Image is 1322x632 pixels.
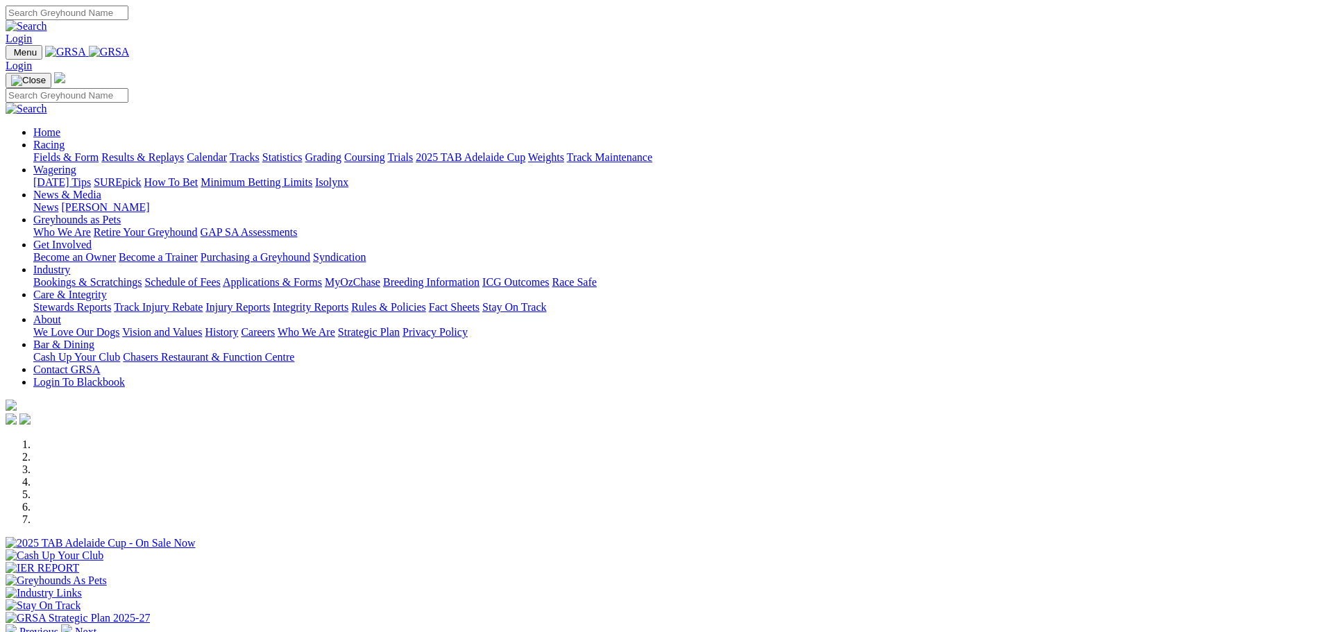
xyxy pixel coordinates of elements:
a: Careers [241,326,275,338]
a: Purchasing a Greyhound [201,251,310,263]
input: Search [6,6,128,20]
a: Wagering [33,164,76,176]
a: Login [6,60,32,71]
a: Race Safe [552,276,596,288]
a: Login To Blackbook [33,376,125,388]
input: Search [6,88,128,103]
div: Racing [33,151,1316,164]
a: We Love Our Dogs [33,326,119,338]
span: Menu [14,47,37,58]
a: Rules & Policies [351,301,426,313]
a: Racing [33,139,65,151]
img: facebook.svg [6,413,17,425]
div: Get Involved [33,251,1316,264]
a: Login [6,33,32,44]
a: Contact GRSA [33,364,100,375]
a: ICG Outcomes [482,276,549,288]
a: Who We Are [33,226,91,238]
div: Greyhounds as Pets [33,226,1316,239]
img: GRSA [45,46,86,58]
a: Schedule of Fees [144,276,220,288]
a: Grading [305,151,341,163]
a: Trials [387,151,413,163]
div: News & Media [33,201,1316,214]
a: Stay On Track [482,301,546,313]
a: Results & Replays [101,151,184,163]
img: Cash Up Your Club [6,549,103,562]
button: Toggle navigation [6,45,42,60]
img: Greyhounds As Pets [6,574,107,587]
a: Cash Up Your Club [33,351,120,363]
a: Fields & Form [33,151,99,163]
a: Who We Are [278,326,335,338]
a: Weights [528,151,564,163]
a: Statistics [262,151,303,163]
a: Track Injury Rebate [114,301,203,313]
a: [DATE] Tips [33,176,91,188]
img: Industry Links [6,587,82,599]
a: Injury Reports [205,301,270,313]
div: Industry [33,276,1316,289]
a: History [205,326,238,338]
a: Strategic Plan [338,326,400,338]
a: How To Bet [144,176,198,188]
a: Integrity Reports [273,301,348,313]
img: Stay On Track [6,599,80,612]
a: Industry [33,264,70,275]
img: logo-grsa-white.png [54,72,65,83]
a: GAP SA Assessments [201,226,298,238]
a: Home [33,126,60,138]
a: Minimum Betting Limits [201,176,312,188]
a: [PERSON_NAME] [61,201,149,213]
a: Retire Your Greyhound [94,226,198,238]
a: Become a Trainer [119,251,198,263]
a: Get Involved [33,239,92,250]
a: Breeding Information [383,276,480,288]
div: About [33,326,1316,339]
a: 2025 TAB Adelaide Cup [416,151,525,163]
img: Search [6,20,47,33]
img: twitter.svg [19,413,31,425]
a: Chasers Restaurant & Function Centre [123,351,294,363]
img: Close [11,75,46,86]
button: Toggle navigation [6,73,51,88]
a: Privacy Policy [402,326,468,338]
a: Greyhounds as Pets [33,214,121,225]
a: Care & Integrity [33,289,107,300]
img: GRSA [89,46,130,58]
a: SUREpick [94,176,141,188]
a: Track Maintenance [567,151,652,163]
a: Stewards Reports [33,301,111,313]
a: Applications & Forms [223,276,322,288]
div: Wagering [33,176,1316,189]
a: Fact Sheets [429,301,480,313]
img: Search [6,103,47,115]
a: Bookings & Scratchings [33,276,142,288]
a: Syndication [313,251,366,263]
a: Coursing [344,151,385,163]
a: About [33,314,61,325]
a: Calendar [187,151,227,163]
a: Tracks [230,151,260,163]
div: Care & Integrity [33,301,1316,314]
img: IER REPORT [6,562,79,574]
div: Bar & Dining [33,351,1316,364]
a: Isolynx [315,176,348,188]
a: Vision and Values [122,326,202,338]
a: News & Media [33,189,101,200]
img: 2025 TAB Adelaide Cup - On Sale Now [6,537,196,549]
a: Bar & Dining [33,339,94,350]
img: logo-grsa-white.png [6,400,17,411]
a: MyOzChase [325,276,380,288]
a: Become an Owner [33,251,116,263]
img: GRSA Strategic Plan 2025-27 [6,612,150,624]
a: News [33,201,58,213]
